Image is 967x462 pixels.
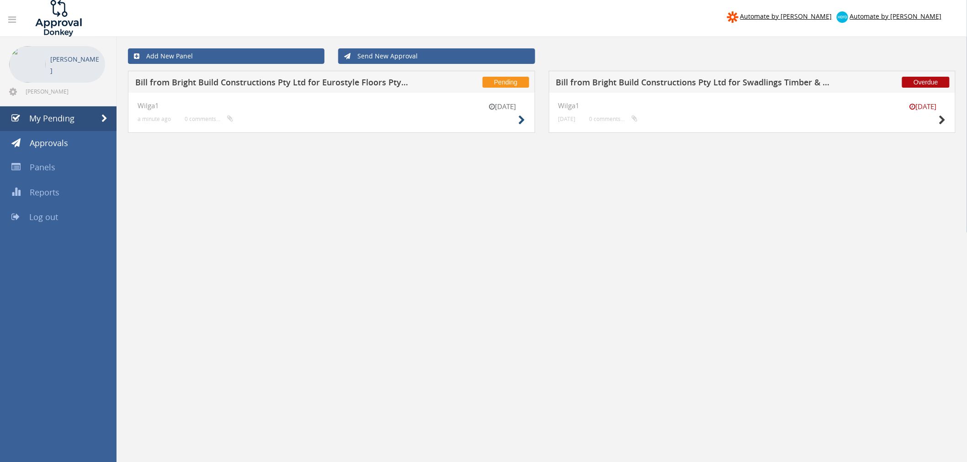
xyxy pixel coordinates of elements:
span: Panels [30,162,55,173]
img: xero-logo.png [837,11,848,23]
p: [PERSON_NAME] [50,53,101,76]
span: Approvals [30,137,68,148]
small: [DATE] [558,115,576,122]
span: Log out [29,211,58,222]
span: Automate by [PERSON_NAME] [850,12,942,21]
small: 0 comments... [185,115,233,122]
a: Add New Panel [128,48,324,64]
small: [DATE] [480,102,526,111]
span: Pending [483,77,529,88]
small: [DATE] [900,102,946,111]
h5: Bill from Bright Build Constructions Pty Ltd for Swadlings Timber & Hardware [556,78,831,89]
a: Send New Approval [338,48,535,64]
h5: Bill from Bright Build Constructions Pty Ltd for Eurostyle Floors Pty Ltd [135,78,410,89]
img: zapier-logomark.png [727,11,739,23]
span: Reports [30,187,59,198]
span: My Pending [29,113,74,124]
h4: Wilga1 [138,102,526,110]
h4: Wilga1 [558,102,946,110]
span: Overdue [902,77,950,88]
span: Automate by [PERSON_NAME] [740,12,832,21]
small: 0 comments... [590,115,638,122]
small: a minute ago [138,115,171,122]
span: [PERSON_NAME][EMAIL_ADDRESS][DOMAIN_NAME] [26,88,103,95]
